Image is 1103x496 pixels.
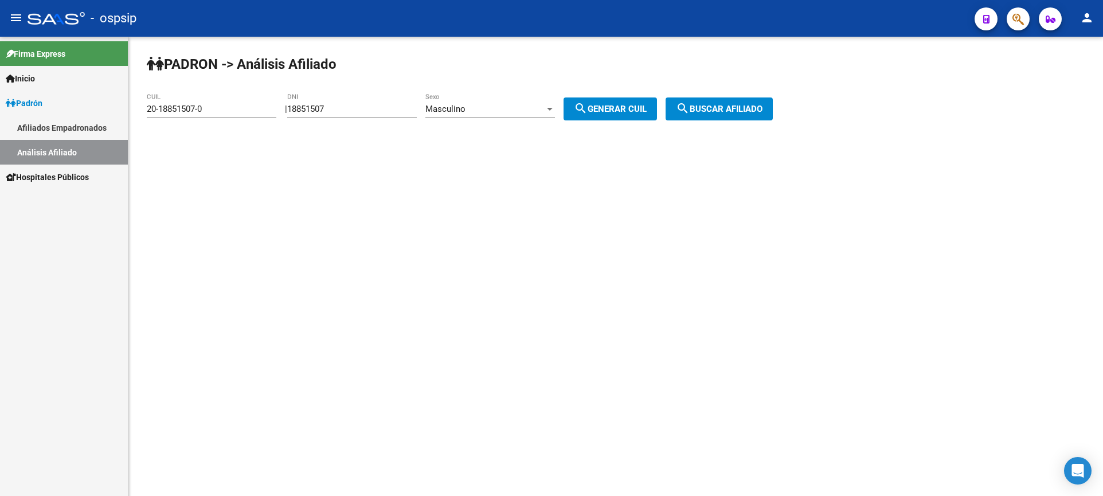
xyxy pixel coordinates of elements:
[147,56,337,72] strong: PADRON -> Análisis Afiliado
[574,104,647,114] span: Generar CUIL
[676,101,690,115] mat-icon: search
[564,97,657,120] button: Generar CUIL
[6,48,65,60] span: Firma Express
[9,11,23,25] mat-icon: menu
[1064,457,1092,485] div: Open Intercom Messenger
[6,97,42,110] span: Padrón
[425,104,466,114] span: Masculino
[666,97,773,120] button: Buscar afiliado
[6,72,35,85] span: Inicio
[574,101,588,115] mat-icon: search
[676,104,762,114] span: Buscar afiliado
[285,104,666,114] div: |
[6,171,89,183] span: Hospitales Públicos
[91,6,136,31] span: - ospsip
[1080,11,1094,25] mat-icon: person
